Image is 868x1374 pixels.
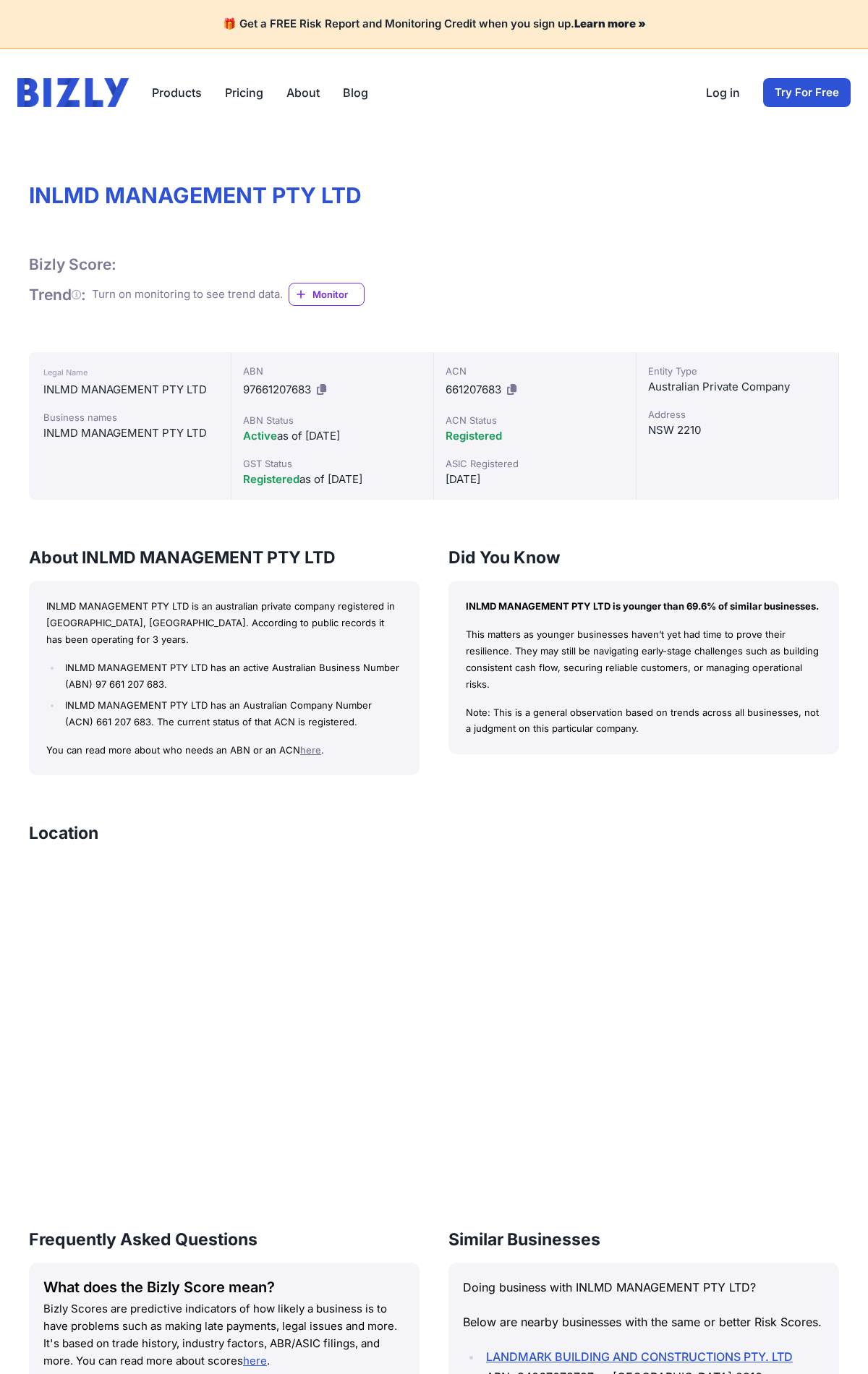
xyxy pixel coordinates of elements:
[243,429,277,443] span: Active
[446,429,502,443] span: Registered
[486,1349,793,1364] a: LANDMARK BUILDING AND CONSTRUCTIONS PTY. LTD
[29,285,86,304] h1: Trend :
[446,364,624,378] div: ACN
[648,364,827,378] div: Entity Type
[463,1277,825,1297] p: Doing business with INLMD MANAGEMENT PTY LTD?
[43,424,216,442] div: INLMD MANAGEMENT PTY LTD
[243,383,311,396] span: 97661207683
[763,78,851,107] a: Try For Free
[29,546,420,569] h3: About INLMD MANAGEMENT PTY LTD
[29,182,839,208] h1: INLMD MANAGEMENT PTY LTD
[463,1312,825,1332] p: Below are nearby businesses with the same or better Risk Scores.
[43,381,216,398] div: INLMD MANAGEMENT PTY LTD
[706,84,740,101] a: Log in
[29,822,98,845] h3: Location
[466,704,822,738] p: Note: This is a general observation based on trends across all businesses, not a judgment on this...
[61,697,402,730] li: INLMD MANAGEMENT PTY LTD has an Australian Company Number (ACN) 661 207 683. The current status o...
[29,255,116,274] h1: Bizly Score:
[243,364,422,378] div: ABN
[29,1228,420,1251] h3: Frequently Asked Questions
[446,383,501,396] span: 661207683
[43,1300,405,1370] p: Bizly Scores are predictive indicators of how likely a business is to have problems such as makin...
[43,410,216,424] div: Business names
[446,413,624,427] div: ACN Status
[648,407,827,422] div: Address
[46,598,402,647] p: INLMD MANAGEMENT PTY LTD is an australian private company registered in [GEOGRAPHIC_DATA], [GEOGR...
[92,286,283,303] div: Turn on monitoring to see trend data.
[17,17,851,31] h4: 🎁 Get a FREE Risk Report and Monitoring Credit when you sign up.
[446,471,624,488] div: [DATE]
[225,84,263,101] a: Pricing
[312,287,364,302] span: Monitor
[46,742,402,759] p: You can read more about who needs an ABN or an ACN .
[300,744,321,756] a: here
[243,1354,267,1367] a: here
[152,84,202,101] button: Products
[286,84,320,101] a: About
[243,427,422,445] div: as of [DATE]
[289,283,365,306] a: Monitor
[43,1277,405,1297] div: What does the Bizly Score mean?
[43,364,216,381] div: Legal Name
[243,456,422,471] div: GST Status
[574,17,646,30] a: Learn more »
[466,626,822,692] p: This matters as younger businesses haven’t yet had time to prove their resilience. They may still...
[446,456,624,471] div: ASIC Registered
[243,413,422,427] div: ABN Status
[466,598,822,615] p: INLMD MANAGEMENT PTY LTD is younger than 69.6% of similar businesses.
[648,422,827,439] div: NSW 2210
[448,1228,839,1251] h3: Similar Businesses
[243,472,299,486] span: Registered
[448,546,839,569] h3: Did You Know
[343,84,368,101] a: Blog
[61,660,402,693] li: INLMD MANAGEMENT PTY LTD has an active Australian Business Number (ABN) 97 661 207 683.
[648,378,827,396] div: Australian Private Company
[243,471,422,488] div: as of [DATE]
